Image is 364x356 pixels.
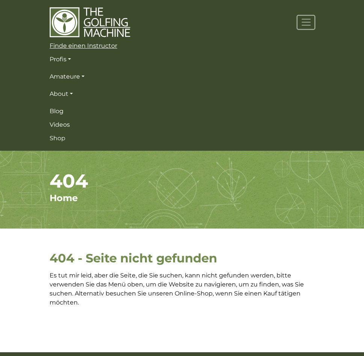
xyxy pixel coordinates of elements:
p: Es tut mir leid, aber die Seite, die Sie suchen, kann nicht gefunden werden, bitte verwenden Sie ... [50,271,314,307]
span: Shop [50,135,65,142]
a: Finde einen Instructor [50,39,314,53]
a: Shop [50,132,314,145]
span: Blog [50,108,63,115]
a: Profis [50,53,314,66]
a: Home [50,192,78,203]
a: Videos [50,118,314,132]
a: Amateure [50,70,314,83]
a: About [50,87,314,101]
span: Videos [50,121,70,128]
button: Toggle Navigation [298,16,314,29]
a: Blog [50,105,314,118]
img: Die Golfmaschine [50,7,130,38]
h2: 404 - Seite nicht gefunden [50,251,314,265]
span: Finde einen Instructor [50,42,117,49]
h1: 404 [50,170,314,192]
